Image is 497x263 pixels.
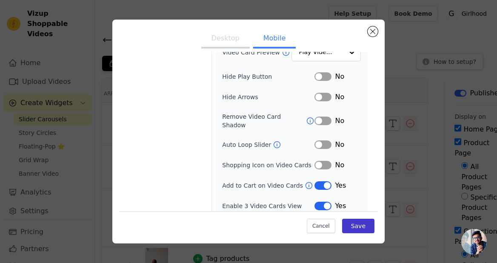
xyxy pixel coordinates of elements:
[335,116,344,126] span: No
[222,72,314,81] label: Hide Play Button
[253,30,296,49] button: Mobile
[368,26,378,37] button: Close modal
[461,229,487,254] a: Open chat
[335,92,344,102] span: No
[201,30,250,49] button: Desktop
[222,202,314,210] label: Enable 3 Video Cards View
[222,140,273,149] label: Auto Loop Slider
[307,219,335,233] button: Cancel
[335,71,344,82] span: No
[222,181,305,190] label: Add to Cart on Video Cards
[335,180,346,191] span: Yes
[342,219,374,233] button: Save
[222,48,281,57] label: Video Card Preview
[335,160,344,170] span: No
[222,161,311,169] label: Shopping Icon on Video Cards
[335,140,344,150] span: No
[222,112,306,129] label: Remove Video Card Shadow
[222,93,314,101] label: Hide Arrows
[335,201,346,211] span: Yes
